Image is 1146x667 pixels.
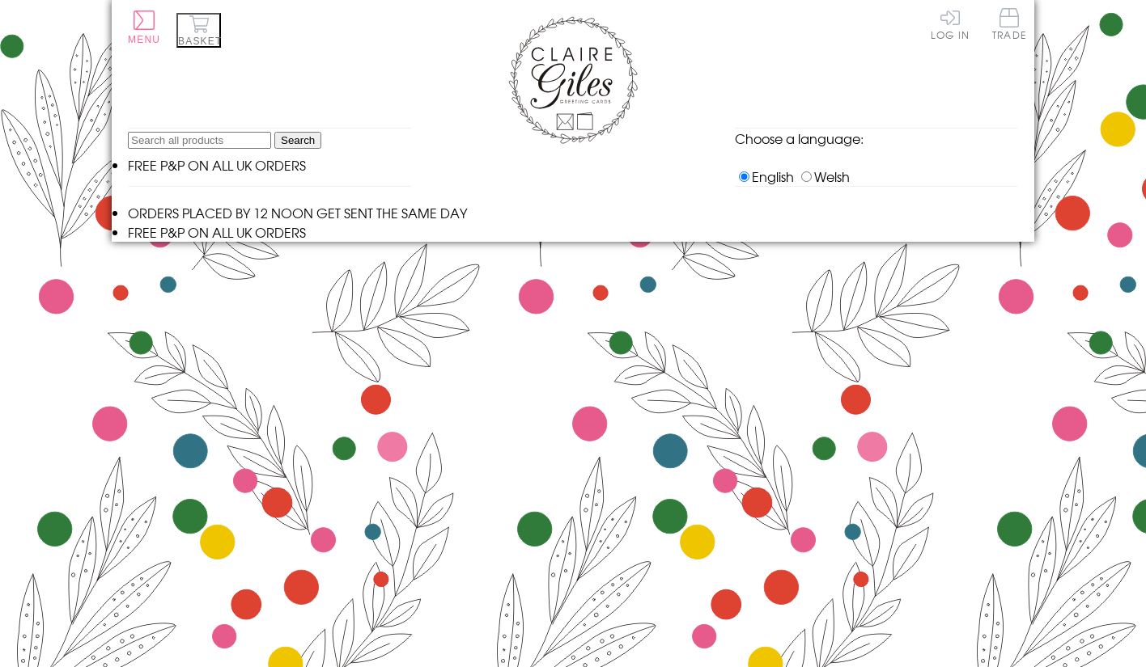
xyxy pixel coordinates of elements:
[992,8,1026,40] span: Trade
[801,171,812,182] input: Welsh
[128,132,271,149] input: Search all products
[176,13,221,48] button: Basket
[128,203,467,222] span: ORDERS PLACED BY 12 NOON GET SENT THE SAME DAY
[508,16,638,144] img: Claire Giles Greetings Cards
[992,8,1026,43] a: Trade
[739,171,749,182] input: English
[128,11,160,45] button: Menu
[274,132,321,149] input: Search
[735,167,794,186] label: English
[735,129,1018,148] p: Choose a language:
[797,167,850,186] label: Welsh
[128,34,160,45] span: Menu
[128,222,306,242] span: FREE P&P ON ALL UK ORDERS
[931,8,970,40] a: Log In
